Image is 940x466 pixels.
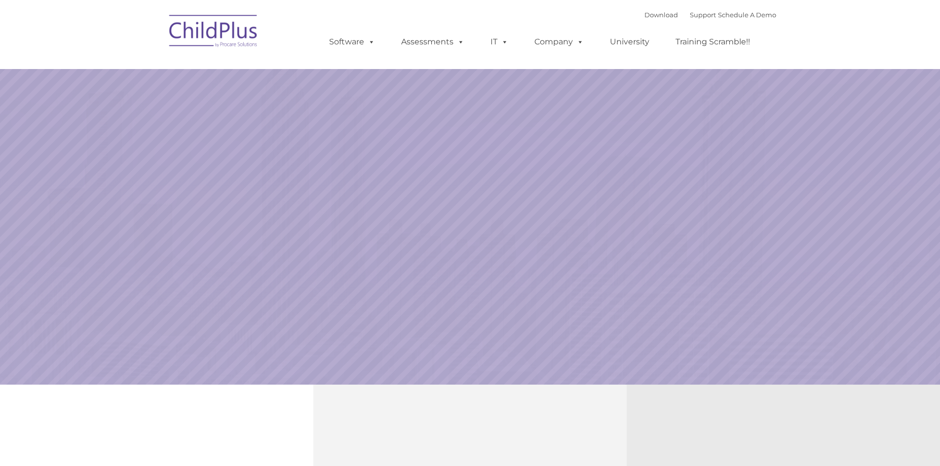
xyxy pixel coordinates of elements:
[644,11,678,19] a: Download
[644,11,776,19] font: |
[718,11,776,19] a: Schedule A Demo
[690,11,716,19] a: Support
[600,32,659,52] a: University
[481,32,518,52] a: IT
[319,32,385,52] a: Software
[525,32,594,52] a: Company
[639,280,795,322] a: Learn More
[391,32,474,52] a: Assessments
[164,8,263,57] img: ChildPlus by Procare Solutions
[666,32,760,52] a: Training Scramble!!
